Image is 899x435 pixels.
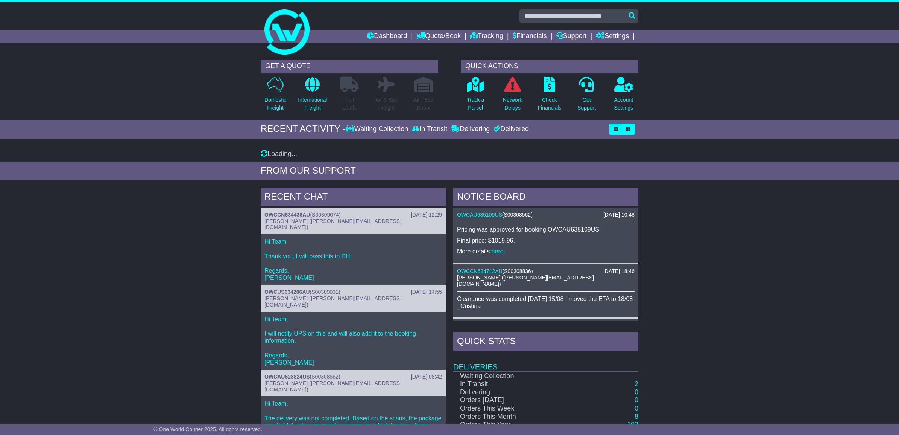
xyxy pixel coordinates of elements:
p: Check Financials [538,96,562,112]
div: ( ) [264,212,442,218]
a: DomesticFreight [264,76,287,116]
span: S00309074 [312,212,339,218]
a: AccountSettings [614,76,634,116]
div: [DATE] 12:29 [411,212,442,218]
p: Full Loads [340,96,359,112]
div: ( ) [264,374,442,380]
span: © One World Courier 2025. All rights reserved. [153,426,262,432]
td: Deliveries [453,353,638,372]
a: 8 [635,413,638,420]
span: [PERSON_NAME] ([PERSON_NAME][EMAIL_ADDRESS][DOMAIN_NAME]) [457,275,594,287]
a: OWCCN634712AU [457,268,503,274]
p: Pricing was approved for booking OWCAU635109US. [457,226,635,233]
p: Network Delays [503,96,522,112]
p: Air / Sea Depot [413,96,434,112]
div: ( ) [457,212,635,218]
a: here [492,248,504,255]
a: OWCAU628824US [264,374,310,380]
span: S00308562 [504,212,531,218]
p: Get Support [577,96,596,112]
p: Clearance was completed [DATE] 15/08 I moved the ETA to 18/08 _Cristina [457,295,635,310]
td: Orders [DATE] [453,396,562,404]
div: Quick Stats [453,332,638,353]
td: Delivering [453,388,562,397]
div: [DATE] 18:46 [603,268,635,275]
a: Financials [513,30,547,43]
a: CheckFinancials [538,76,562,116]
a: Track aParcel [466,76,484,116]
a: OWCUS634206AU [264,289,310,295]
a: 0 [635,388,638,396]
div: [DATE] 08:42 [411,374,442,380]
p: Hi Team Thank you, I will pass this to DHL. Regards, [PERSON_NAME] [264,238,442,281]
a: InternationalFreight [298,76,327,116]
td: Orders This Week [453,404,562,413]
p: Hi Team, I will notify UPS on this and will also add it to the booking information. Regards, [PER... [264,316,442,366]
div: Delivered [492,125,529,133]
div: In Transit [410,125,449,133]
p: Domestic Freight [264,96,286,112]
a: OWCAU635109US [457,212,502,218]
div: NOTICE BOARD [453,188,638,208]
a: 0 [635,396,638,404]
p: Air & Sea Freight [375,96,398,112]
div: ( ) [457,268,635,275]
div: QUICK ACTIONS [461,60,638,73]
a: 0 [635,404,638,412]
p: Account Settings [614,96,633,112]
a: 2 [635,380,638,388]
a: NetworkDelays [503,76,522,116]
span: [PERSON_NAME] ([PERSON_NAME][EMAIL_ADDRESS][DOMAIN_NAME]) [264,380,401,392]
span: S00308836 [504,268,531,274]
span: S00309031 [311,289,339,295]
a: Tracking [470,30,503,43]
div: RECENT CHAT [261,188,446,208]
p: Final price: $1019.96. [457,237,635,244]
a: OWCCN634436AU [264,212,310,218]
div: RECENT ACTIVITY - [261,124,346,134]
div: Waiting Collection [346,125,410,133]
div: Delivering [449,125,492,133]
td: Waiting Collection [453,372,562,380]
div: GET A QUOTE [261,60,438,73]
div: FROM OUR SUPPORT [261,165,638,176]
p: International Freight [298,96,327,112]
span: S00308562 [311,374,339,380]
a: 103 [627,421,638,428]
td: In Transit [453,380,562,388]
p: Track a Parcel [467,96,484,112]
div: [DATE] 10:48 [603,212,635,218]
a: GetSupport [577,76,596,116]
div: [DATE] 14:55 [411,289,442,295]
a: Support [556,30,587,43]
td: Orders This Month [453,413,562,421]
a: Dashboard [367,30,407,43]
span: [PERSON_NAME] ([PERSON_NAME][EMAIL_ADDRESS][DOMAIN_NAME]) [264,295,401,308]
td: Orders This Year [453,421,562,429]
span: [PERSON_NAME] ([PERSON_NAME][EMAIL_ADDRESS][DOMAIN_NAME]) [264,218,401,230]
p: More details: . [457,248,635,255]
a: Settings [596,30,629,43]
div: Loading... [261,150,638,158]
div: ( ) [264,289,442,295]
a: Quote/Book [416,30,461,43]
